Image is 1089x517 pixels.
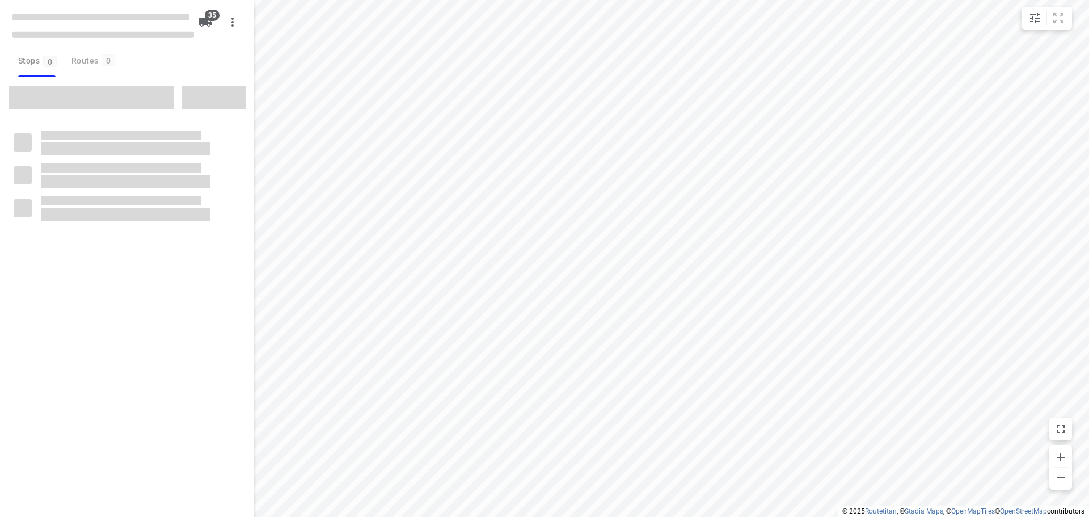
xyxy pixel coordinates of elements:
[1000,507,1047,515] a: OpenStreetMap
[865,507,897,515] a: Routetitan
[842,507,1084,515] li: © 2025 , © , © © contributors
[951,507,995,515] a: OpenMapTiles
[1022,7,1072,30] div: small contained button group
[1024,7,1046,30] button: Map settings
[905,507,943,515] a: Stadia Maps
